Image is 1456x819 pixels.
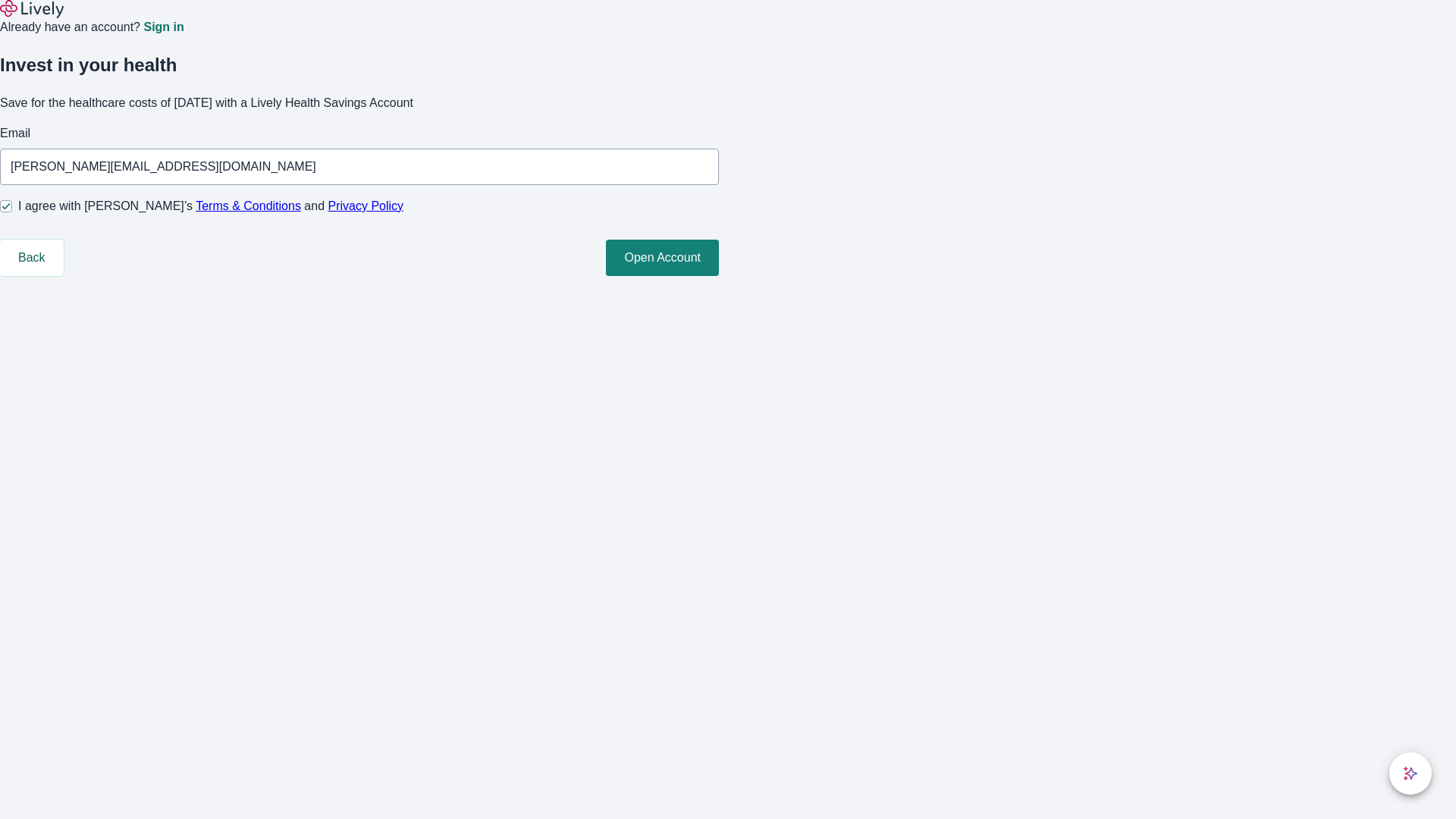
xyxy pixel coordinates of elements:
a: Privacy Policy [328,199,404,212]
svg: Lively AI Assistant [1403,766,1418,781]
a: Terms & Conditions [196,199,301,212]
a: Sign in [143,21,184,33]
button: chat [1389,752,1432,795]
button: Open Account [606,240,719,276]
span: I agree with [PERSON_NAME]’s and [18,197,403,215]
